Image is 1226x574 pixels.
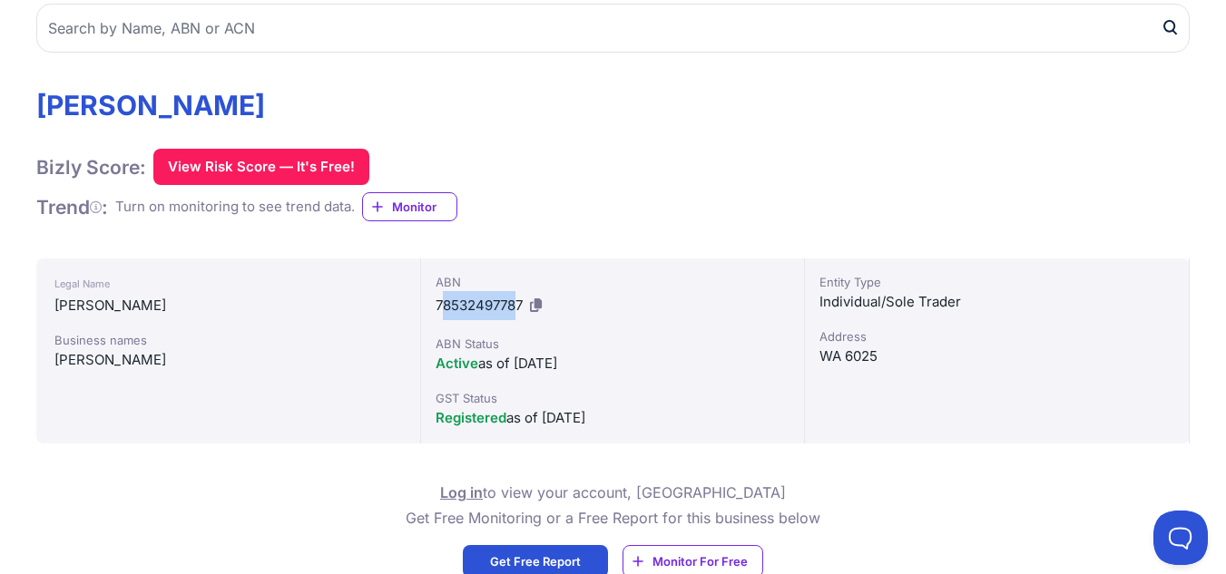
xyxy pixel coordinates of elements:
button: View Risk Score — It's Free! [153,149,369,185]
span: Monitor For Free [652,552,748,570]
iframe: Toggle Customer Support [1153,511,1208,565]
h1: [PERSON_NAME] [36,89,457,122]
h1: Trend : [36,195,108,219]
div: as of [DATE] [436,353,790,375]
div: [PERSON_NAME] [54,349,402,371]
div: Individual/Sole Trader [819,291,1174,313]
span: Get Free Report [490,552,581,570]
span: 78532497787 [436,297,523,314]
div: as of [DATE] [436,407,790,429]
p: to view your account, [GEOGRAPHIC_DATA] Get Free Monitoring or a Free Report for this business below [406,480,820,530]
div: ABN [436,273,790,291]
div: Address [819,327,1174,345]
div: Entity Type [819,273,1174,291]
div: Legal Name [54,273,402,295]
div: GST Status [436,389,790,407]
span: Monitor [392,198,456,216]
a: Monitor [362,192,457,221]
span: Active [436,355,478,372]
div: Business names [54,331,402,349]
a: Log in [440,483,483,501]
h1: Bizly Score: [36,155,146,180]
div: Turn on monitoring to see trend data. [115,197,355,218]
span: Registered [436,409,506,426]
div: WA 6025 [819,345,1174,367]
div: ABN Status [436,335,790,353]
div: [PERSON_NAME] [54,295,402,316]
input: Search by Name, ABN or ACN [36,4,1190,53]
